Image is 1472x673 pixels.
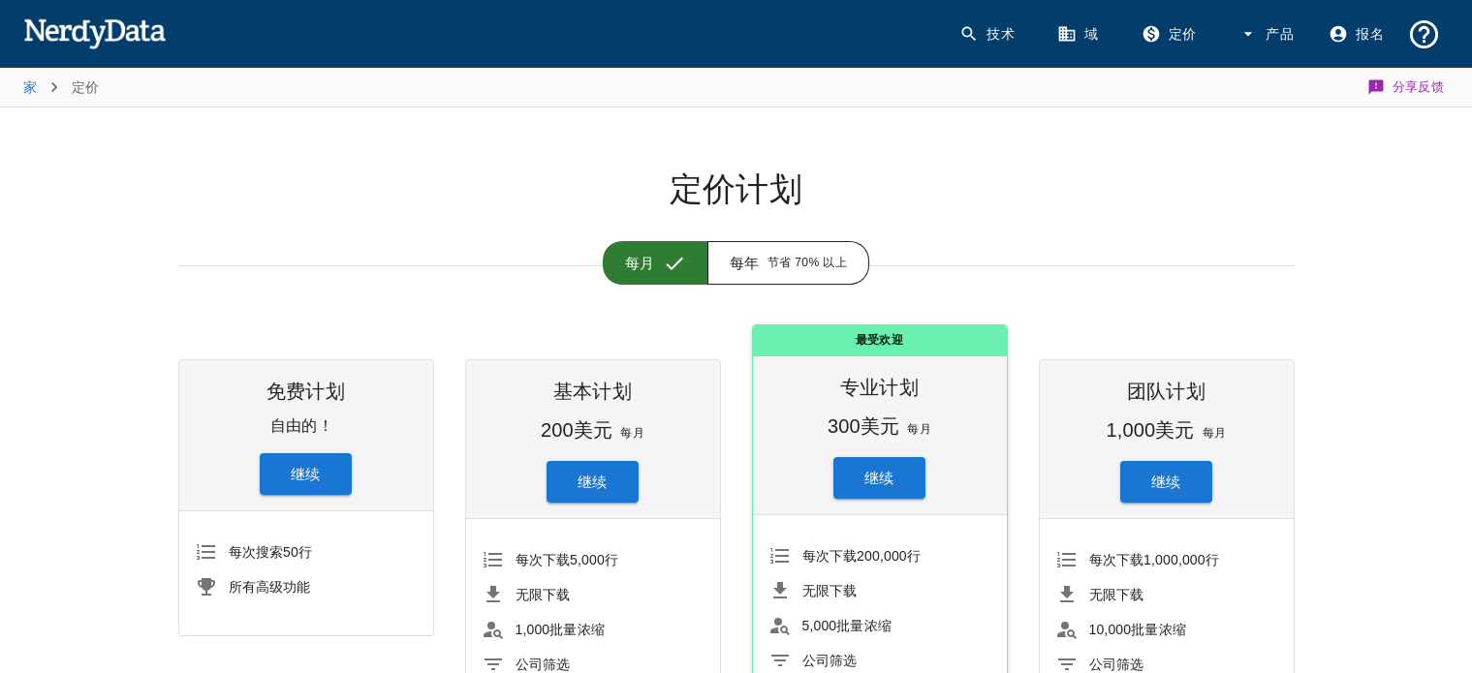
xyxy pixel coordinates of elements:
a: 报名 [1317,10,1399,59]
font: 无限 [1089,587,1116,602]
font: 50行 [283,544,312,560]
button: 分享反馈 [1364,68,1450,107]
font: 继续 [1151,474,1181,490]
font: 域 [1084,26,1098,42]
font: 公司 [802,653,830,668]
font: 每次搜索 [229,544,284,560]
button: 继续 [260,453,352,495]
font: 批量浓缩 [549,622,605,637]
font: 继续 [864,470,894,486]
font: 300美元 [828,415,899,437]
font: 每年 [730,255,760,271]
font: 10,000 [1089,622,1132,637]
font: 5,000 [802,618,837,633]
a: 技术 [948,10,1030,59]
font: 专业计划 [840,377,919,398]
font: 每月 [907,422,931,436]
font: 1,000美元 [1107,419,1195,441]
font: 报名 [1356,26,1384,42]
font: 技术 [987,26,1015,42]
button: 继续 [833,457,925,499]
button: 每年 节省 70% 以上 [707,241,869,285]
font: 无限 [516,587,543,602]
button: 继续 [1120,461,1212,503]
font: 高级功能 [256,579,311,595]
a: 定价 [1130,10,1212,59]
button: 继续 [547,461,639,503]
font: 每次下载 [1089,552,1144,567]
nav: 面包屑 [23,68,99,107]
font: 1,000 [516,622,550,637]
font: 1,000,000行 [1143,552,1219,567]
font: 产品 [1266,26,1294,42]
font: 下载 [543,587,570,602]
font: 筛选 [830,653,857,668]
button: 每月 [603,241,708,285]
font: 每次下载 [516,552,571,567]
font: 筛选 [1116,657,1143,672]
font: 批量浓缩 [836,618,892,633]
img: NerdyData.com [23,14,166,52]
font: 下载 [830,583,857,598]
font: 团队计划 [1127,381,1206,402]
button: 产品 [1227,10,1309,59]
font: 每月 [1203,426,1227,440]
font: 基本计划 [553,381,632,402]
button: 支持和文档 [1399,10,1449,59]
font: 分享反馈 [1393,79,1445,94]
font: 每月 [625,255,655,271]
font: 筛选 [543,657,570,672]
font: 批量浓缩 [1131,622,1186,637]
font: 最受欢迎 [856,333,904,347]
font: 定价 [1169,26,1197,42]
font: 5,000行 [570,552,618,567]
font: 继续 [578,474,608,490]
font: 200美元 [541,419,612,441]
font: 定价 [72,79,99,95]
a: 域 [1046,10,1113,59]
font: 继续 [291,466,321,482]
font: 无限 [802,583,830,598]
font: 200,000行 [857,548,921,564]
font: 公司 [1089,657,1116,672]
a: 家 [23,79,37,95]
font: 下载 [1116,587,1143,602]
font: 自由的！ [270,417,333,434]
font: 节省 70% 以上 [767,256,847,269]
font: 公司 [516,657,543,672]
font: 每次下载 [802,548,858,564]
font: 免费计划 [266,381,345,402]
font: 所有 [229,579,256,595]
font: 定价计划 [670,170,802,207]
font: 每月 [620,426,644,440]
